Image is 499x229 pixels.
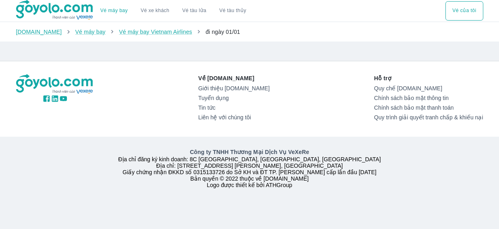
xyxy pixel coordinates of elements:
a: Vé máy bay Vietnam Airlines [119,29,192,35]
div: choose transportation mode [94,1,253,21]
a: Quy trình giải quyết tranh chấp & khiếu nại [374,114,483,121]
a: Quy chế [DOMAIN_NAME] [374,85,483,92]
nav: breadcrumb [16,28,483,36]
a: Tuyển dụng [198,95,269,101]
a: Vé máy bay [100,8,128,14]
p: Hỗ trợ [374,74,483,82]
a: Tin tức [198,104,269,111]
p: Về [DOMAIN_NAME] [198,74,269,82]
a: Vé máy bay [75,29,106,35]
a: [DOMAIN_NAME] [16,29,62,35]
div: choose transportation mode [445,1,483,21]
a: Vé tàu lửa [176,1,213,21]
button: Vé của tôi [445,1,483,21]
a: Chính sách bảo mật thanh toán [374,104,483,111]
p: Công ty TNHH Thương Mại Dịch Vụ VeXeRe [18,148,482,156]
a: Liên hệ với chúng tôi [198,114,269,121]
a: Vé xe khách [141,8,169,14]
div: Địa chỉ đăng ký kinh doanh: 8C [GEOGRAPHIC_DATA], [GEOGRAPHIC_DATA], [GEOGRAPHIC_DATA] Địa chỉ: [... [11,148,488,188]
span: đi ngày 01/01 [205,29,240,35]
a: Chính sách bảo mật thông tin [374,95,483,101]
button: Vé tàu thủy [213,1,253,21]
img: logo [16,74,94,94]
a: Giới thiệu [DOMAIN_NAME] [198,85,269,92]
